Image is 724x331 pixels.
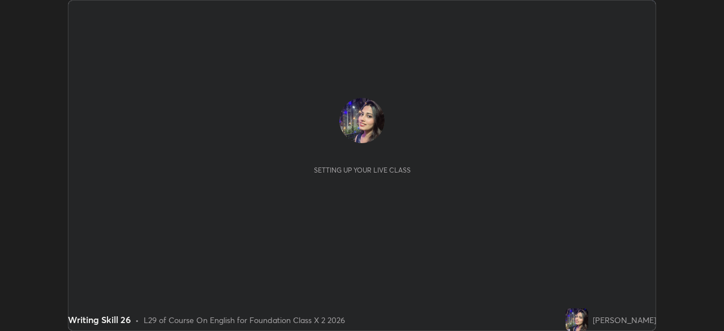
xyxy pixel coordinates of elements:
[593,314,656,326] div: [PERSON_NAME]
[68,313,131,326] div: Writing Skill 26
[135,314,139,326] div: •
[566,308,588,331] img: d5ece287230c4c02a9c95f097a9a0859.jpg
[339,98,385,143] img: d5ece287230c4c02a9c95f097a9a0859.jpg
[314,166,411,174] div: Setting up your live class
[144,314,345,326] div: L29 of Course On English for Foundation Class X 2 2026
